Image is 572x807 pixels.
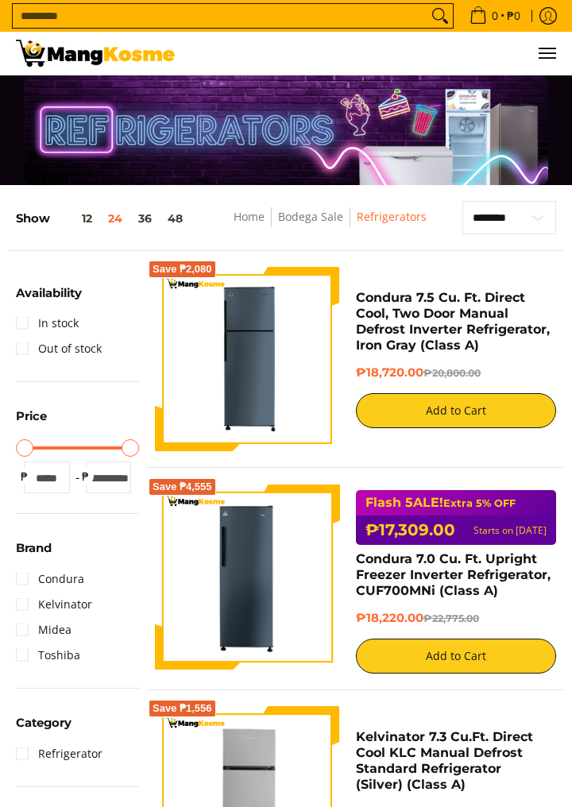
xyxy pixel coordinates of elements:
a: In stock [16,311,79,336]
del: ₱20,800.00 [423,367,481,379]
button: Menu [537,32,556,75]
h6: ₱18,720.00 [356,365,557,381]
nav: Main Menu [191,32,556,75]
button: Search [427,4,453,28]
a: Bodega Sale [278,209,343,224]
a: Toshiba [16,643,80,668]
span: Save ₱1,556 [153,704,212,713]
summary: Open [16,288,82,311]
button: 12 [50,212,100,225]
a: Condura [16,566,84,592]
a: Kelvinator [16,592,92,617]
button: 24 [100,212,130,225]
span: ₱ [16,469,32,485]
span: 0 [489,10,500,21]
span: • [465,7,525,25]
a: Home [234,209,265,224]
span: ₱0 [504,10,523,21]
span: Price [16,411,47,423]
span: Save ₱2,080 [153,264,212,274]
h5: Show [16,211,191,226]
button: 36 [130,212,160,225]
a: Out of stock [16,336,102,361]
button: Add to Cart [356,639,557,674]
span: Availability [16,288,82,299]
img: Condura 7.0 Cu. Ft. Upright Freezer Inverter Refrigerator, CUF700MNi (Class A) [155,485,340,670]
img: condura-direct-cool-7.5-cubic-feet-2-door-manual-defrost-inverter-ref-iron-gray-full-view-mang-kosme [155,267,340,452]
span: ₱ [78,469,94,485]
button: 48 [160,212,191,225]
img: Bodega Sale Refrigerator l Mang Kosme: Home Appliances Warehouse Sale [16,40,175,67]
span: Brand [16,543,52,554]
a: Condura 7.0 Cu. Ft. Upright Freezer Inverter Refrigerator, CUF700MNi (Class A) [356,551,551,598]
ul: Customer Navigation [191,32,556,75]
button: Add to Cart [356,393,557,428]
a: Refrigerators [357,209,427,224]
h6: ₱18,220.00 [356,611,557,627]
summary: Open [16,411,47,434]
summary: Open [16,717,71,741]
span: Category [16,717,71,729]
a: Kelvinator 7.3 Cu.Ft. Direct Cool KLC Manual Defrost Standard Refrigerator (Silver) (Class A) [356,729,533,792]
span: Save ₱4,555 [153,482,212,492]
nav: Breadcrumbs [207,207,454,243]
a: Midea [16,617,71,643]
a: Condura 7.5 Cu. Ft. Direct Cool, Two Door Manual Defrost Inverter Refrigerator, Iron Gray (Class A) [356,290,550,353]
a: Refrigerator [16,741,102,766]
summary: Open [16,543,52,566]
del: ₱22,775.00 [423,612,479,624]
